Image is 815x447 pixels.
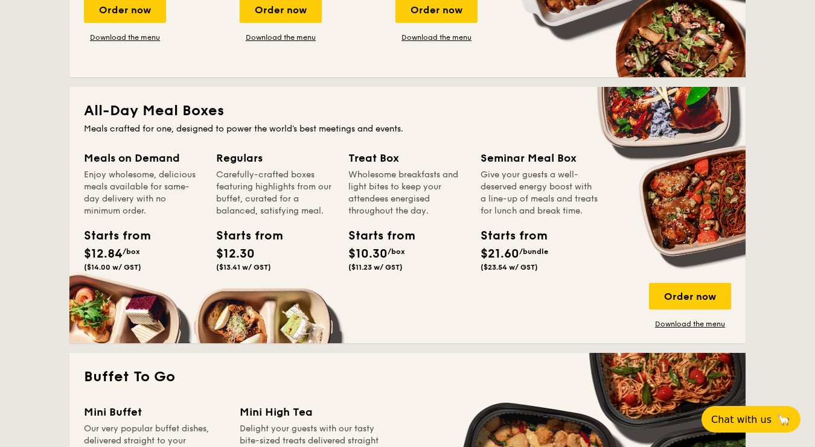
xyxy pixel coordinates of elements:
div: Seminar Meal Box [481,150,598,166]
a: Download the menu [240,33,322,42]
div: Wholesome breakfasts and light bites to keep your attendees energised throughout the day. [348,169,466,217]
div: Give your guests a well-deserved energy boost with a line-up of meals and treats for lunch and br... [481,169,598,217]
button: Chat with us🦙 [702,406,801,433]
span: $10.30 [348,247,388,261]
div: Treat Box [348,150,466,166]
span: /box [123,247,140,256]
span: $21.60 [481,247,519,261]
div: Carefully-crafted boxes featuring highlights from our buffet, curated for a balanced, satisfying ... [216,169,334,217]
div: Enjoy wholesome, delicious meals available for same-day delivery with no minimum order. [84,169,202,217]
span: 🦙 [776,413,791,426]
div: Mini High Tea [240,404,381,420]
div: Regulars [216,150,334,166]
span: ($14.00 w/ GST) [84,263,141,271]
div: Meals crafted for one, designed to power the world's best meetings and events. [84,123,731,135]
div: Starts from [216,227,270,245]
span: ($13.41 w/ GST) [216,263,271,271]
div: Starts from [348,227,403,245]
div: Starts from [84,227,138,245]
a: Download the menu [395,33,478,42]
h2: All-Day Meal Boxes [84,101,731,121]
div: Starts from [481,227,535,245]
a: Download the menu [649,319,731,329]
h2: Buffet To Go [84,367,731,387]
span: /bundle [519,247,548,256]
span: $12.30 [216,247,255,261]
span: /box [388,247,405,256]
span: ($23.54 w/ GST) [481,263,538,271]
span: Chat with us [711,414,772,425]
a: Download the menu [84,33,166,42]
span: ($11.23 w/ GST) [348,263,403,271]
div: Meals on Demand [84,150,202,166]
div: Mini Buffet [84,404,225,420]
div: Order now [649,283,731,309]
span: $12.84 [84,247,123,261]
